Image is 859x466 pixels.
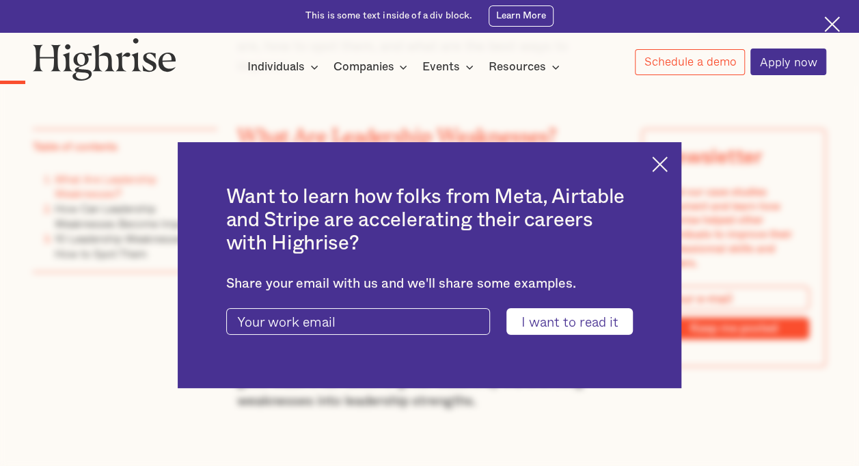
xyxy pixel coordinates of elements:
div: Share your email with us and we'll share some examples. [226,276,633,292]
div: Events [422,59,478,75]
input: Your work email [226,308,491,335]
div: Companies [333,59,394,75]
div: Resources [489,59,546,75]
div: Companies [333,59,411,75]
h2: Want to learn how folks from Meta, Airtable and Stripe are accelerating their careers with Highrise? [226,185,633,255]
img: Cross icon [652,156,668,172]
a: Apply now [750,49,826,75]
div: Individuals [247,59,323,75]
img: Highrise logo [33,38,176,81]
div: Individuals [247,59,305,75]
a: Schedule a demo [635,49,746,75]
div: Resources [489,59,564,75]
div: This is some text inside of a div block. [305,10,473,23]
a: Learn More [489,5,554,26]
div: Events [422,59,460,75]
img: Cross icon [824,16,840,32]
input: I want to read it [506,308,633,335]
form: current-ascender-blog-article-modal-form [226,308,633,335]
